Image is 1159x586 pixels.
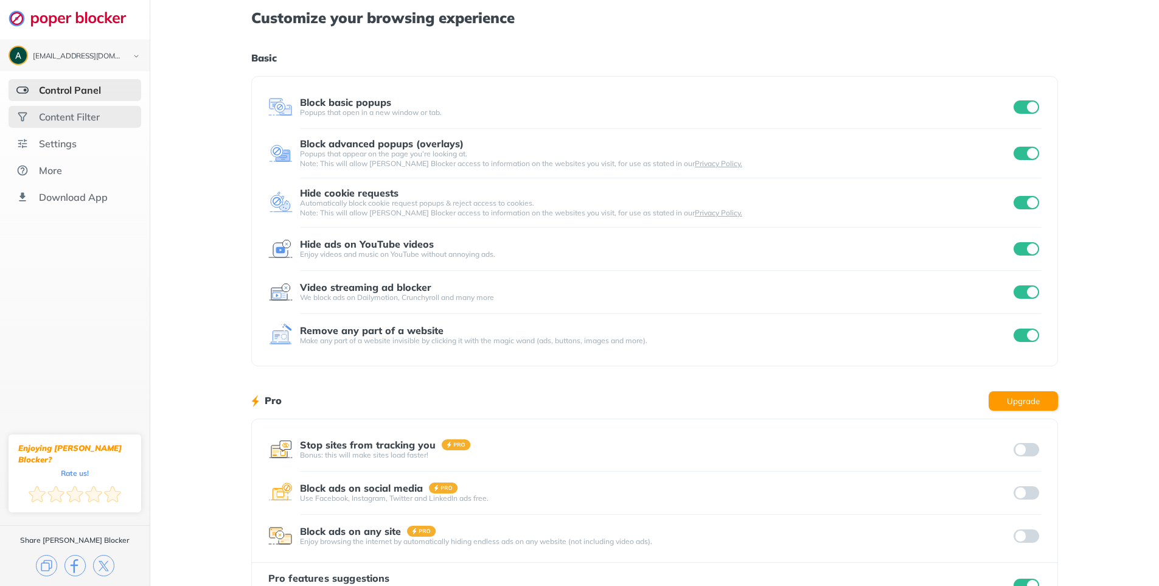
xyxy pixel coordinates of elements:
img: feature icon [268,280,293,304]
img: ACg8ocKGnMEnFNbYG3F_L2XvME-8BLX3Qvt-_13hU5ZC21FkIZtHEA=s96-c [10,47,27,64]
div: Remove any part of a website [300,325,444,336]
div: avamat02@gmail.com [33,52,123,61]
div: Block basic popups [300,97,391,108]
div: Stop sites from tracking you [300,439,436,450]
div: We block ads on Dailymotion, Crunchyroll and many more [300,293,1012,302]
div: Enjoy videos and music on YouTube without annoying ads. [300,249,1012,259]
div: Pro features suggestions [268,573,429,584]
img: download-app.svg [16,191,29,203]
div: Settings [39,138,77,150]
div: Hide ads on YouTube videos [300,239,434,249]
img: facebook.svg [64,555,86,576]
img: settings.svg [16,138,29,150]
img: pro-badge.svg [442,439,471,450]
img: features-selected.svg [16,84,29,96]
img: pro-badge.svg [429,483,458,494]
div: Hide cookie requests [300,187,399,198]
img: feature icon [268,95,293,119]
div: Control Panel [39,84,101,96]
h1: Basic [251,50,1058,66]
div: Bonus: this will make sites load faster! [300,450,1012,460]
img: x.svg [93,555,114,576]
img: feature icon [268,481,293,505]
img: feature icon [268,323,293,347]
img: copy.svg [36,555,57,576]
div: Enjoy browsing the internet by automatically hiding endless ads on any website (not including vid... [300,537,1012,546]
img: logo-webpage.svg [9,10,139,27]
img: feature icon [268,438,293,462]
img: chevron-bottom-black.svg [129,50,144,63]
div: Use Facebook, Instagram, Twitter and LinkedIn ads free. [300,494,1012,503]
img: lighting bolt [251,394,259,408]
div: Popups that appear on the page you’re looking at. Note: This will allow [PERSON_NAME] Blocker acc... [300,149,1012,169]
img: feature icon [268,190,293,215]
a: Privacy Policy. [695,208,742,217]
div: Share [PERSON_NAME] Blocker [20,535,130,545]
div: Block ads on any site [300,526,401,537]
div: Content Filter [39,111,100,123]
img: pro-badge.svg [407,526,436,537]
div: Video streaming ad blocker [300,282,431,293]
h1: Pro [265,392,282,408]
a: Privacy Policy. [695,159,742,168]
img: feature icon [268,141,293,166]
img: feature icon [268,524,293,548]
button: Upgrade [989,391,1058,411]
div: Block advanced popups (overlays) [300,138,464,149]
div: Download App [39,191,108,203]
div: Make any part of a website invisible by clicking it with the magic wand (ads, buttons, images and... [300,336,1012,346]
h1: Customize your browsing experience [251,10,1058,26]
img: about.svg [16,164,29,176]
div: Enjoying [PERSON_NAME] Blocker? [18,442,131,466]
div: More [39,164,62,176]
div: Automatically block cookie request popups & reject access to cookies. Note: This will allow [PERS... [300,198,1012,218]
img: social.svg [16,111,29,123]
div: Popups that open in a new window or tab. [300,108,1012,117]
div: Block ads on social media [300,483,423,494]
div: Rate us! [61,470,89,476]
img: feature icon [268,237,293,261]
